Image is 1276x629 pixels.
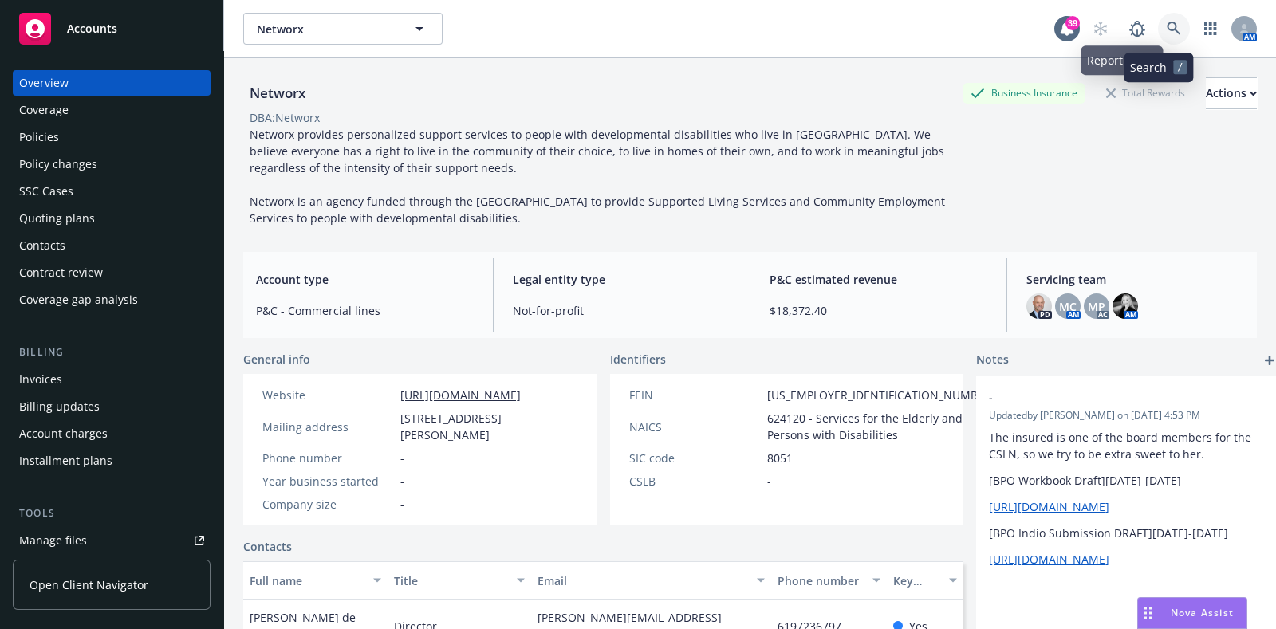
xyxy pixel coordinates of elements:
div: CSLB [629,473,761,489]
div: Networx [243,83,312,104]
div: SIC code [629,450,761,466]
div: Key contact [893,572,939,589]
span: [US_EMPLOYER_IDENTIFICATION_NUMBER] [767,387,995,403]
span: 8051 [767,450,793,466]
span: Identifiers [610,351,666,368]
div: SSC Cases [19,179,73,204]
span: P&C - Commercial lines [256,302,474,319]
div: Full name [250,572,364,589]
a: Invoices [13,367,211,392]
div: Title [394,572,508,589]
span: Networx provides personalized support services to people with developmental disabilities who live... [250,127,948,226]
button: Email [531,561,771,600]
div: NAICS [629,419,761,435]
div: Installment plans [19,448,112,474]
span: - [989,389,1225,406]
span: Notes [976,351,1009,370]
a: Accounts [13,6,211,51]
div: Business Insurance [963,83,1085,103]
a: Manage files [13,528,211,553]
div: Email [538,572,747,589]
div: Invoices [19,367,62,392]
a: Quoting plans [13,206,211,231]
div: Phone number [262,450,394,466]
button: Title [388,561,532,600]
p: [BPO Workbook Draft][DATE]-[DATE] [989,472,1266,489]
span: - [400,450,404,466]
div: Website [262,387,394,403]
span: - [767,473,771,489]
span: Servicing team [1026,271,1244,288]
a: [URL][DOMAIN_NAME] [400,387,521,403]
div: Policy changes [19,151,97,177]
span: Legal entity type [513,271,731,288]
a: Installment plans [13,448,211,474]
a: Switch app [1195,13,1227,45]
span: Accounts [67,22,117,35]
div: Year business started [262,473,394,489]
div: DBA: Networx [250,109,320,126]
div: Drag to move [1138,598,1158,628]
div: Account charges [19,421,108,446]
a: Coverage [13,97,211,123]
span: 624120 - Services for the Elderly and Persons with Disabilities [767,410,995,443]
a: [URL][DOMAIN_NAME] [989,499,1109,514]
span: Updated by [PERSON_NAME] on [DATE] 4:53 PM [989,408,1266,423]
div: Contacts [19,233,65,258]
span: - [400,496,404,513]
a: Coverage gap analysis [13,287,211,313]
span: Open Client Navigator [30,576,148,593]
div: Tools [13,505,211,521]
span: Account type [256,271,474,288]
span: $18,372.40 [770,302,987,319]
span: P&C estimated revenue [770,271,987,288]
div: Policies [19,124,59,150]
div: Billing [13,344,211,360]
div: Coverage gap analysis [19,287,138,313]
div: Billing updates [19,394,100,419]
div: Overview [19,70,69,96]
p: [BPO Indio Submission DRAFT][DATE]-[DATE] [989,525,1266,541]
a: Policy changes [13,151,211,177]
div: Company size [262,496,394,513]
a: Policies [13,124,211,150]
a: SSC Cases [13,179,211,204]
div: Mailing address [262,419,394,435]
a: Contract review [13,260,211,285]
div: Manage files [19,528,87,553]
img: photo [1113,293,1138,319]
div: Phone number [778,572,862,589]
div: Contract review [19,260,103,285]
span: Not-for-profit [513,302,731,319]
img: photo [1026,293,1052,319]
span: - [400,473,404,489]
button: Networx [243,13,443,45]
a: Report a Bug [1121,13,1153,45]
span: General info [243,351,310,368]
a: Billing updates [13,394,211,419]
div: Coverage [19,97,69,123]
div: Total Rewards [1098,83,1193,103]
span: [STREET_ADDRESS][PERSON_NAME] [400,410,578,443]
a: Contacts [13,233,211,258]
button: Full name [243,561,388,600]
button: Actions [1206,77,1257,109]
div: Actions [1206,78,1257,108]
div: FEIN [629,387,761,403]
a: Overview [13,70,211,96]
button: Nova Assist [1137,597,1247,629]
span: Nova Assist [1171,606,1234,619]
p: The insured is one of the board members for the CSLN, so we try to be extra sweet to her. [989,429,1266,462]
button: Key contact [887,561,963,600]
div: Quoting plans [19,206,95,231]
span: Networx [257,21,395,37]
a: Account charges [13,421,211,446]
a: Contacts [243,538,292,555]
a: Start snowing [1085,13,1116,45]
a: [URL][DOMAIN_NAME] [989,552,1109,567]
span: MC [1059,298,1077,315]
span: MP [1088,298,1105,315]
a: Search [1158,13,1190,45]
div: 39 [1065,16,1080,30]
button: Phone number [771,561,886,600]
